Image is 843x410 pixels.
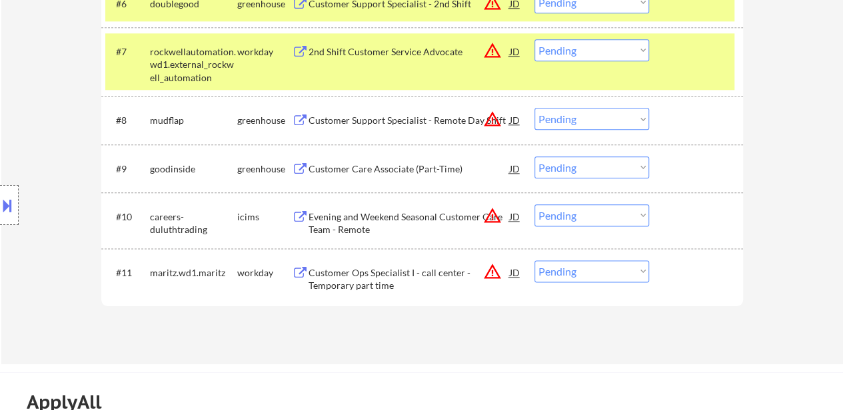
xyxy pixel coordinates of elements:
button: warning_amber [483,206,502,225]
button: warning_amber [483,262,502,281]
div: icims [237,210,292,224]
div: workday [237,45,292,59]
button: warning_amber [483,41,502,60]
div: rockwellautomation.wd1.external_rockwell_automation [150,45,237,85]
div: Customer Ops Specialist I - call center - Temporary part time [309,266,510,292]
div: greenhouse [237,114,292,127]
div: JD [508,156,522,180]
button: warning_amber [483,110,502,128]
div: 2nd Shift Customer Service Advocate [309,45,510,59]
div: JD [508,39,522,63]
div: Evening and Weekend Seasonal Customer Care Team - Remote [309,210,510,236]
div: greenhouse [237,162,292,176]
div: workday [237,266,292,280]
div: JD [508,260,522,284]
div: Customer Care Associate (Part-Time) [309,162,510,176]
div: Customer Support Specialist - Remote Day Shift [309,114,510,127]
div: JD [508,204,522,228]
div: #7 [116,45,139,59]
div: JD [508,108,522,132]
